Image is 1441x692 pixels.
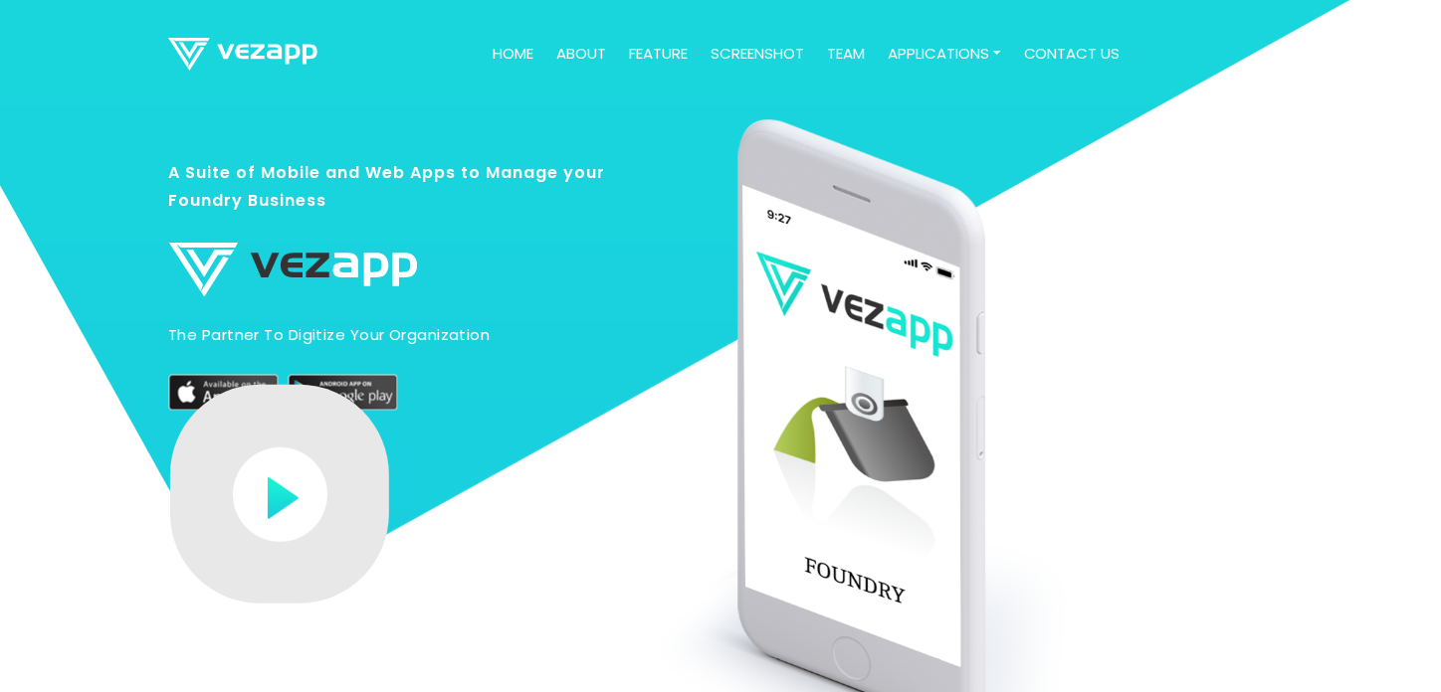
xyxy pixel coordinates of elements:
a: Applications [880,35,1009,74]
h3: A Suite of Mobile and Web Apps to Manage your Foundry Business [168,158,631,234]
img: play-store [288,375,397,411]
img: play-button [233,447,327,542]
a: feature [621,35,696,74]
a: about [548,35,614,74]
img: logo [168,38,317,71]
a: team [819,35,873,74]
img: logo [168,242,417,296]
a: screenshot [703,35,812,74]
p: The partner to digitize your organization [168,322,631,349]
img: appstore [168,375,278,411]
a: Home [485,35,541,74]
a: contact us [1016,35,1129,74]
